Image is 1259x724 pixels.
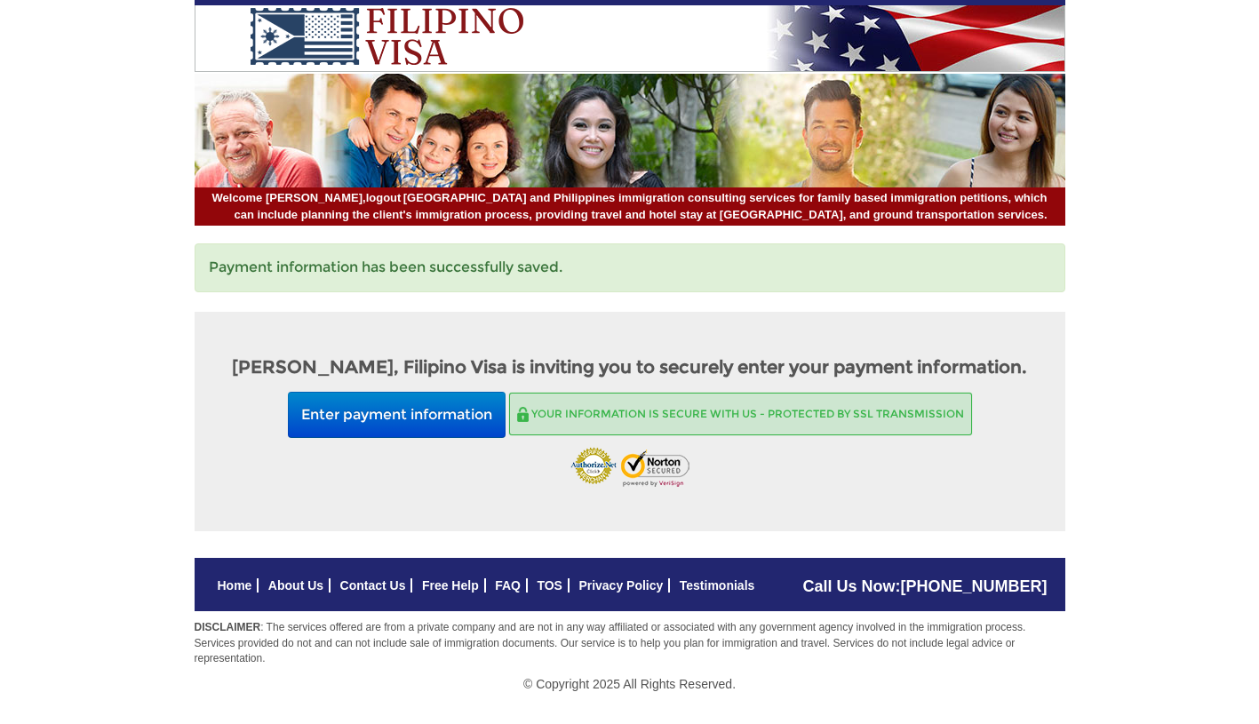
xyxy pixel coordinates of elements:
[288,392,506,439] button: Enter payment information
[802,577,1047,595] span: Call Us Now:
[680,578,755,593] a: Testimonials
[195,621,261,633] strong: DISCLAIMER
[422,578,479,593] a: Free Help
[495,578,521,593] a: FAQ
[195,243,1065,292] div: Payment information has been successfully saved.
[212,190,1048,223] span: [GEOGRAPHIC_DATA] and Philippines immigration consulting services for family based immigration pe...
[621,450,689,487] img: Norton Scured
[517,407,529,422] img: Secure
[578,578,663,593] a: Privacy Policy
[570,447,618,489] img: Authorize
[232,356,1027,378] strong: [PERSON_NAME], Filipino Visa is inviting you to securely enter your payment information.
[195,675,1065,693] p: © Copyright 2025 All Rights Reserved.
[218,578,252,593] a: Home
[900,577,1047,595] a: [PHONE_NUMBER]
[366,191,402,204] a: logout
[268,578,323,593] a: About Us
[340,578,406,593] a: Contact Us
[531,407,964,420] span: Your information is secure with us - Protected by SSL transmission
[537,578,562,593] a: TOS
[212,190,402,207] span: Welcome [PERSON_NAME],
[195,620,1065,665] p: : The services offered are from a private company and are not in any way affiliated or associated...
